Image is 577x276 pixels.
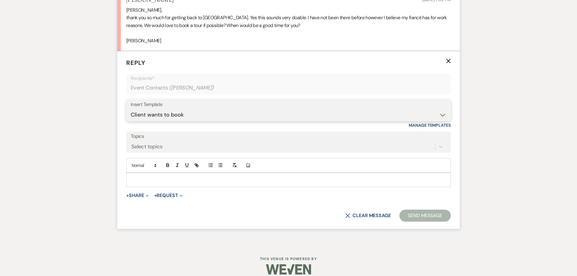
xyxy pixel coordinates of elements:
span: ( [PERSON_NAME] ) [169,84,214,92]
div: Select topics [131,143,163,151]
button: Clear message [345,213,391,218]
p: Recipients* [131,74,446,82]
span: + [154,193,157,198]
button: Send Message [399,210,451,222]
a: Manage Templates [409,123,451,128]
button: Share [126,193,149,198]
p: [PERSON_NAME], [126,6,451,14]
span: + [126,193,129,198]
div: Event Contacts [131,82,446,94]
span: Reply [126,59,145,67]
button: Request [154,193,183,198]
p: [PERSON_NAME] [126,37,451,45]
p: thank you so much for getting back to [GEOGRAPHIC_DATA]. Yes this sounds very doable. I have not ... [126,14,451,29]
div: Insert Template [131,100,446,109]
label: Topics [131,132,446,141]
